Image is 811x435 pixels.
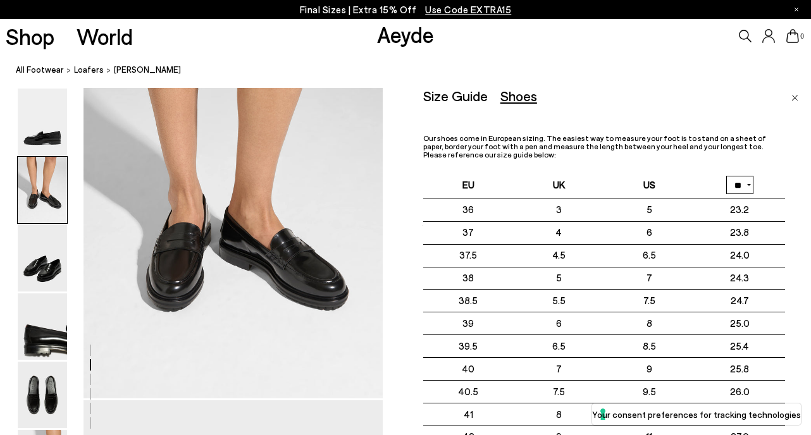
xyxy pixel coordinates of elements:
[592,408,801,421] label: Your consent preferences for tracking technologies
[791,88,798,103] a: Close
[799,33,805,40] span: 0
[514,290,604,312] td: 5.5
[514,380,604,403] td: 7.5
[74,63,104,77] a: Loafers
[695,290,785,312] td: 24.7
[514,199,604,221] td: 3
[604,312,695,335] td: 8
[300,2,512,18] p: Final Sizes | Extra 15% Off
[423,88,488,104] div: Size Guide
[604,267,695,290] td: 7
[423,172,514,199] th: EU
[695,358,785,381] td: 25.8
[514,403,604,426] td: 8
[423,312,514,335] td: 39
[114,63,181,77] span: [PERSON_NAME]
[423,358,514,381] td: 40
[695,335,785,358] td: 25.4
[514,335,604,358] td: 6.5
[74,64,104,75] span: Loafers
[423,380,514,403] td: 40.5
[786,29,799,43] a: 0
[695,199,785,221] td: 23.2
[695,244,785,267] td: 24.0
[16,53,811,88] nav: breadcrumb
[423,199,514,221] td: 36
[695,267,785,290] td: 24.3
[423,267,514,290] td: 38
[423,221,514,244] td: 37
[423,290,514,312] td: 38.5
[514,358,604,381] td: 7
[18,225,67,291] img: Leon Loafers - Image 3
[604,335,695,358] td: 8.5
[500,88,537,104] div: Shoes
[604,172,695,199] th: US
[604,199,695,221] td: 5
[514,267,604,290] td: 5
[604,358,695,381] td: 9
[604,244,695,267] td: 6.5
[18,157,67,223] img: Leon Loafers - Image 2
[423,244,514,267] td: 37.5
[425,4,511,15] span: Navigate to /collections/ss25-final-sizes
[514,244,604,267] td: 4.5
[423,403,514,426] td: 41
[695,312,785,335] td: 25.0
[514,312,604,335] td: 6
[377,21,434,47] a: Aeyde
[423,134,785,159] p: Our shoes come in European sizing. The easiest way to measure your foot is to stand on a sheet of...
[695,221,785,244] td: 23.8
[18,293,67,360] img: Leon Loafers - Image 4
[604,221,695,244] td: 6
[6,25,54,47] a: Shop
[18,89,67,155] img: Leon Loafers - Image 1
[695,380,785,403] td: 26.0
[77,25,133,47] a: World
[514,172,604,199] th: UK
[604,380,695,403] td: 9.5
[592,403,801,425] button: Your consent preferences for tracking technologies
[514,221,604,244] td: 4
[18,362,67,428] img: Leon Loafers - Image 5
[423,335,514,358] td: 39.5
[16,63,64,77] a: All Footwear
[604,290,695,312] td: 7.5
